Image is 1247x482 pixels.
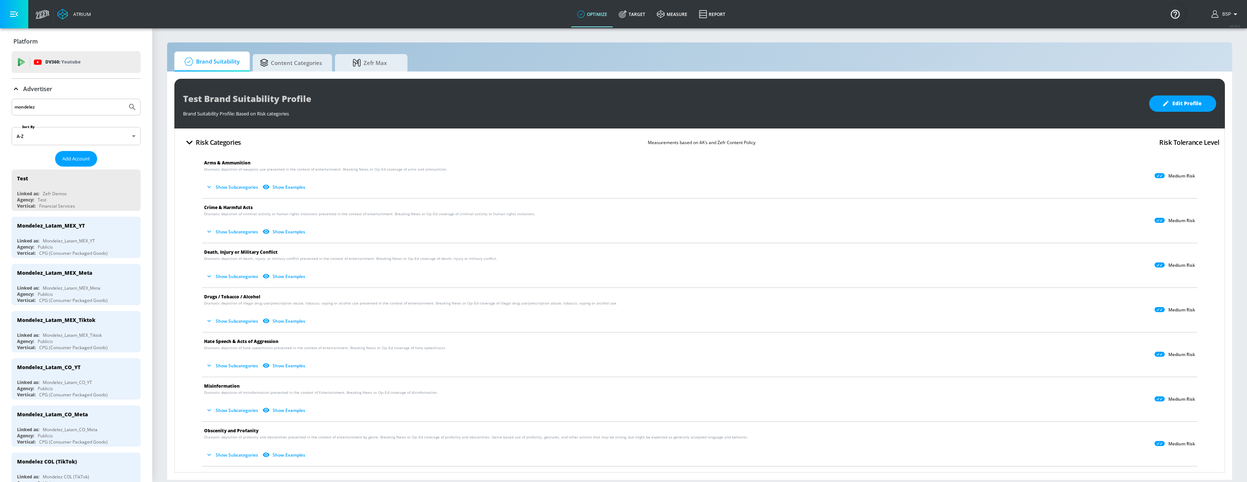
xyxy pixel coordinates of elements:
[17,316,95,323] div: Mondelez_Latam_MEX_Tiktok
[17,364,80,371] div: Mondelez_Latam_CO_YT
[204,167,447,172] span: Dramatic depiction of weapons use presented in the context of entertainment. Breaking News or Op–...
[261,360,308,372] button: Show Examples
[39,439,108,445] div: CPG (Consumer Packaged Goods)
[12,311,141,352] div: Mondelez_Latam_MEX_TiktokLinked as:Mondelez_Latam_MEX_TiktokAgency:PublicisVertical:CPG (Consumer...
[43,426,98,433] div: Mondelez_Latam_CO_Meta
[62,155,90,163] span: Add Account
[261,315,308,327] button: Show Examples
[342,54,397,72] span: Zefr Max
[17,250,36,256] div: Vertical:
[17,433,34,439] div: Agency:
[43,332,102,338] div: Mondelez_Latam_MEX_Tiktok
[17,297,36,303] div: Vertical:
[1168,262,1195,268] p: Medium Risk
[204,338,278,344] span: Hate Speech & Acts of Aggression
[43,191,67,197] div: Zefr Demos
[204,270,261,282] button: Show Subcategories
[1165,4,1185,24] button: Open Resource Center
[204,256,497,261] span: Dramatic depiction of death, injury, or military conflict presented in the context of entertainme...
[1159,137,1219,147] h4: Risk Tolerance Level
[17,385,34,392] div: Agency:
[12,405,141,447] div: Mondelez_Latam_CO_MetaLinked as:Mondelez_Latam_CO_MetaAgency:PublicisVertical:CPG (Consumer Packa...
[70,11,91,17] div: Atrium
[17,191,39,197] div: Linked as:
[17,344,36,351] div: Vertical:
[613,1,651,27] a: Target
[204,226,261,238] button: Show Subcategories
[204,360,261,372] button: Show Subcategories
[38,433,53,439] div: Publicis
[17,175,28,182] div: Test
[12,51,141,73] div: DV360: Youtube
[204,211,535,217] span: Dramatic depiction of criminal activity or human rights violations presented in the context of en...
[204,301,617,306] span: Dramatic depiction of illegal drug use/prescription abuse, tobacco, vaping or alcohol use present...
[17,458,77,465] div: Mondelez COL (TikTok)
[571,1,613,27] a: optimize
[17,379,39,385] div: Linked as:
[38,244,53,250] div: Publicis
[17,269,92,276] div: Mondelez_Latam_MEX_Meta
[1168,396,1195,402] p: Medium Risk
[12,264,141,305] div: Mondelez_Latam_MEX_MetaLinked as:Mondelez_Latam_MEX_MetaAgency:PublicisVertical:CPG (Consumer Pac...
[1164,99,1202,108] span: Edit Profile
[17,285,39,291] div: Linked as:
[12,169,141,211] div: TestLinked as:Zefr DemosAgency:TestVertical:Financial Services
[55,151,97,167] button: Add Account
[45,58,80,66] p: DV360:
[12,127,141,145] div: A-Z
[17,238,39,244] div: Linked as:
[204,294,260,300] span: Drugs / Tobacco / Alcohol
[38,338,53,344] div: Publicis
[38,197,46,203] div: Test
[21,124,36,129] label: Sort By
[17,203,36,209] div: Vertical:
[12,79,141,99] div: Advertiser
[651,1,693,27] a: measure
[23,85,52,93] p: Advertiser
[13,37,38,45] p: Platform
[17,439,36,445] div: Vertical:
[43,285,100,291] div: Mondelez_Latam_MEX_Meta
[204,204,253,211] span: Crime & Harmful Acts
[204,249,278,255] span: Death, Injury or Military Conflict
[39,203,75,209] div: Financial Services
[39,344,108,351] div: CPG (Consumer Packaged Goods)
[124,99,140,115] button: Submit Search
[1168,218,1195,224] p: Medium Risk
[204,434,748,440] span: Dramatic depiction of profanity and obscenities presented in the context of entertainment by genr...
[57,9,91,20] a: Atrium
[204,383,240,389] span: Misinformation
[14,102,124,112] input: Search by name
[182,53,240,70] span: Brand Suitability
[17,411,88,418] div: Mondelez_Latam_CO_Meta
[39,392,108,398] div: CPG (Consumer Packaged Goods)
[204,404,261,416] button: Show Subcategories
[1230,24,1240,28] span: v 4.25.4
[12,358,141,400] div: Mondelez_Latam_CO_YTLinked as:Mondelez_Latam_CO_YTAgency:PublicisVertical:CPG (Consumer Packaged ...
[61,58,80,66] p: Youtube
[17,392,36,398] div: Vertical:
[1168,173,1195,179] p: Medium Risk
[43,379,92,385] div: Mondelez_Latam_CO_YT
[17,197,34,203] div: Agency:
[38,385,53,392] div: Publicis
[39,250,108,256] div: CPG (Consumer Packaged Goods)
[17,332,39,338] div: Linked as:
[204,390,438,395] span: Dramatic depiction of misinformation presented in the context of Entertainment, Breaking News or ...
[261,270,308,282] button: Show Examples
[693,1,731,27] a: Report
[17,291,34,297] div: Agency:
[17,426,39,433] div: Linked as:
[261,181,308,193] button: Show Examples
[43,474,89,480] div: Mondelez COL (TikTok)
[1168,441,1195,447] p: Medium Risk
[38,291,53,297] div: Publicis
[12,31,141,52] div: Platform
[17,244,34,250] div: Agency:
[17,222,85,229] div: Mondelez_Latam_MEX_YT
[17,338,34,344] div: Agency:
